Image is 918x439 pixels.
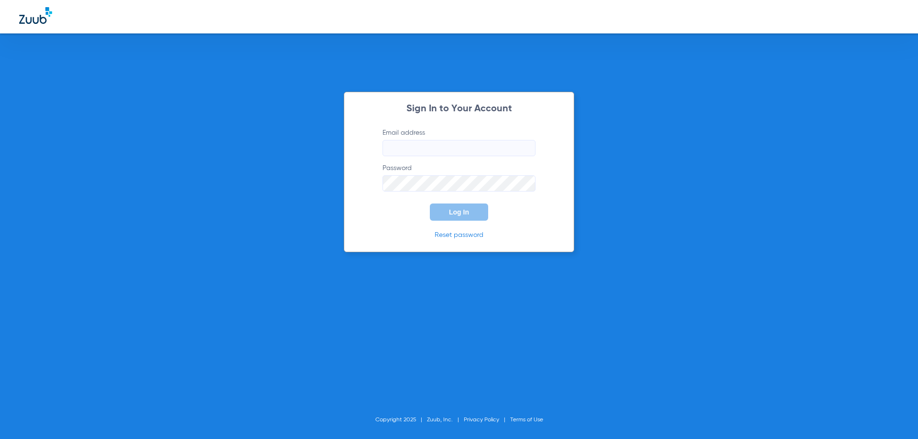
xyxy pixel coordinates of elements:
button: Log In [430,203,488,221]
span: Log In [449,208,469,216]
a: Reset password [435,232,483,238]
img: Zuub Logo [19,7,52,24]
input: Password [382,175,535,192]
li: Copyright 2025 [375,415,427,425]
h2: Sign In to Your Account [368,104,550,114]
li: Zuub, Inc. [427,415,464,425]
a: Privacy Policy [464,417,499,423]
label: Email address [382,128,535,156]
a: Terms of Use [510,417,543,423]
input: Email address [382,140,535,156]
label: Password [382,163,535,192]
